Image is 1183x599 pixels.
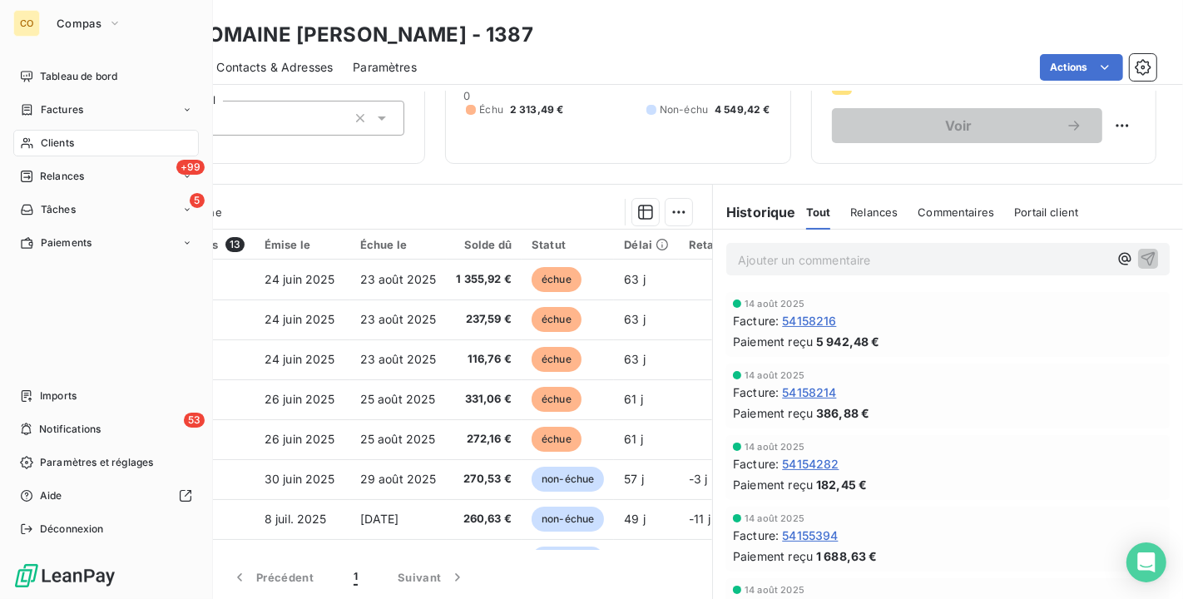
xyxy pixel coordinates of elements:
[334,560,378,595] button: 1
[13,383,199,409] a: Imports
[13,449,199,476] a: Paramètres et réglages
[733,476,813,493] span: Paiement reçu
[13,97,199,123] a: Factures
[13,10,40,37] div: CO
[850,205,898,219] span: Relances
[40,169,84,184] span: Relances
[265,472,335,486] span: 30 juin 2025
[190,193,205,208] span: 5
[40,488,62,503] span: Aide
[57,17,101,30] span: Compas
[211,560,334,595] button: Précédent
[532,547,604,572] span: non-échue
[216,59,333,76] span: Contacts & Adresses
[360,352,437,366] span: 23 août 2025
[176,160,205,175] span: +99
[782,527,838,544] span: 54155394
[713,202,796,222] h6: Historique
[745,299,804,309] span: 14 août 2025
[624,392,643,406] span: 61 j
[733,455,779,473] span: Facture :
[146,20,533,50] h3: SAS DOMAINE [PERSON_NAME] - 1387
[225,237,245,252] span: 13
[733,312,779,329] span: Facture :
[265,512,327,526] span: 8 juil. 2025
[624,312,646,326] span: 63 j
[806,205,831,219] span: Tout
[265,272,335,286] span: 24 juin 2025
[624,432,643,446] span: 61 j
[184,413,205,428] span: 53
[745,370,804,380] span: 14 août 2025
[13,562,116,589] img: Logo LeanPay
[532,507,604,532] span: non-échue
[360,312,437,326] span: 23 août 2025
[265,392,335,406] span: 26 juin 2025
[733,384,779,401] span: Facture :
[1040,54,1123,81] button: Actions
[832,108,1102,143] button: Voir
[457,511,512,527] span: 260,63 €
[532,467,604,492] span: non-échue
[532,387,582,412] span: échue
[624,512,646,526] span: 49 j
[41,136,74,151] span: Clients
[265,432,335,446] span: 26 juin 2025
[265,238,340,251] div: Émise le
[39,422,101,437] span: Notifications
[660,102,708,117] span: Non-échu
[378,560,486,595] button: Suivant
[689,512,710,526] span: -11 j
[13,230,199,256] a: Paiements
[13,196,199,223] a: 5Tâches
[624,238,669,251] div: Délai
[816,333,880,350] span: 5 942,48 €
[457,431,512,448] span: 272,16 €
[457,311,512,328] span: 237,59 €
[13,163,199,190] a: +99Relances
[689,238,742,251] div: Retard
[782,312,836,329] span: 54158216
[457,238,512,251] div: Solde dû
[733,547,813,565] span: Paiement reçu
[532,238,604,251] div: Statut
[41,235,92,250] span: Paiements
[40,69,117,84] span: Tableau de bord
[13,483,199,509] a: Aide
[457,351,512,368] span: 116,76 €
[745,513,804,523] span: 14 août 2025
[733,404,813,422] span: Paiement reçu
[463,89,470,102] span: 0
[360,272,437,286] span: 23 août 2025
[745,442,804,452] span: 14 août 2025
[532,267,582,292] span: échue
[360,392,436,406] span: 25 août 2025
[733,527,779,544] span: Facture :
[457,271,512,288] span: 1 355,92 €
[715,102,770,117] span: 4 549,42 €
[852,119,1066,132] span: Voir
[13,130,199,156] a: Clients
[360,472,437,486] span: 29 août 2025
[457,471,512,488] span: 270,53 €
[624,472,644,486] span: 57 j
[532,427,582,452] span: échue
[40,522,104,537] span: Déconnexion
[532,307,582,332] span: échue
[918,205,994,219] span: Commentaires
[1014,205,1078,219] span: Portail client
[479,102,503,117] span: Échu
[816,547,878,565] span: 1 688,63 €
[265,312,335,326] span: 24 juin 2025
[624,352,646,366] span: 63 j
[782,384,836,401] span: 54158214
[532,347,582,372] span: échue
[457,391,512,408] span: 331,06 €
[816,404,869,422] span: 386,88 €
[782,455,839,473] span: 54154282
[360,432,436,446] span: 25 août 2025
[354,569,358,586] span: 1
[1126,542,1166,582] div: Open Intercom Messenger
[40,455,153,470] span: Paramètres et réglages
[816,476,867,493] span: 182,45 €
